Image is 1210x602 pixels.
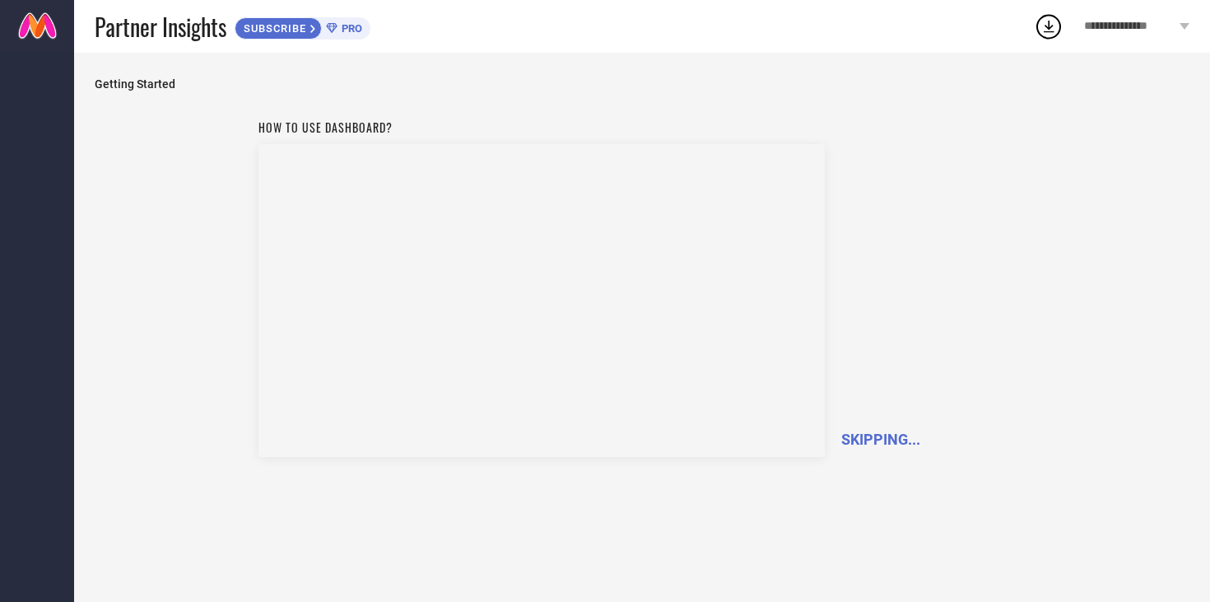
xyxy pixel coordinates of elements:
span: Getting Started [95,77,1189,91]
span: SUBSCRIBE [235,22,310,35]
iframe: To enrich screen reader interactions, please activate Accessibility in Grammarly extension settings [258,144,825,457]
span: Partner Insights [95,10,226,44]
span: PRO [337,22,362,35]
a: SUBSCRIBEPRO [235,13,370,40]
h1: How to use dashboard? [258,119,825,136]
span: SKIPPING... [841,431,920,448]
div: Open download list [1034,12,1063,41]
